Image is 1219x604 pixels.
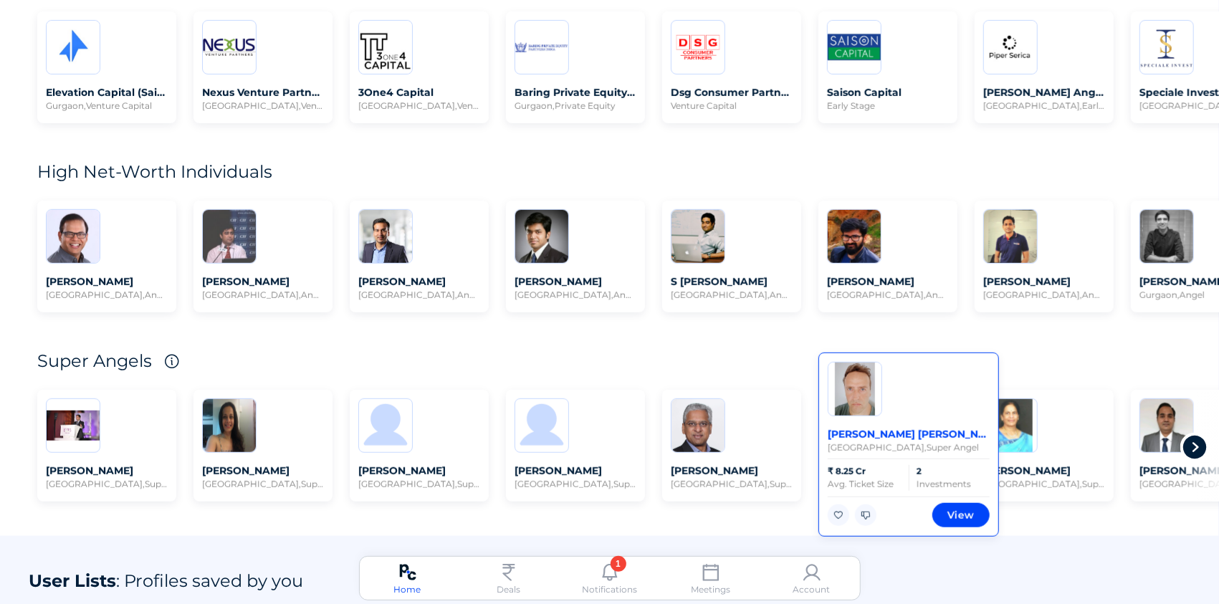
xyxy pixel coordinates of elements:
[202,86,324,99] span: Nexus Venture Partners
[515,289,636,300] span: [GEOGRAPHIC_DATA] , Angel
[671,275,793,288] span: S [PERSON_NAME]
[1140,399,1193,452] img: 20220830150343730188
[497,583,520,597] div: Deals
[37,347,152,375] div: Super Angels
[515,210,568,263] img: 20221201162731432831
[671,464,793,477] span: [PERSON_NAME]
[828,478,894,491] div: Avg. Ticket Size
[358,289,480,300] span: [GEOGRAPHIC_DATA] , Angel
[202,275,324,288] span: [PERSON_NAME]
[917,478,971,491] div: Investments
[828,465,866,478] div: ₹ 8.25 Cr
[116,570,303,591] span: : Profiles saved by you
[983,275,1105,288] span: [PERSON_NAME]
[47,399,100,452] img: 20180323094639551394.jpg
[202,464,324,477] span: [PERSON_NAME]
[828,210,881,263] img: 20211117173940305864.jpg
[983,100,1105,111] span: [GEOGRAPHIC_DATA] , Early Stage
[671,210,725,263] img: 20211209123242301952
[47,21,100,74] img: 20201020110249100645
[582,583,637,597] div: Notifications
[515,275,636,288] span: [PERSON_NAME]
[515,479,636,489] span: [GEOGRAPHIC_DATA] , Super Angel
[47,210,100,263] img: 20220819173030009529
[500,564,517,581] img: currency-inr.svg
[828,363,881,416] img: 20190729102849271085.jpg
[983,464,1105,477] span: [PERSON_NAME]
[358,275,480,288] span: [PERSON_NAME]
[515,21,568,74] img: 20180109132225084131.jpg
[828,21,881,74] img: 20200818183454736171.jpg
[358,464,480,477] span: [PERSON_NAME]
[46,479,168,489] span: [GEOGRAPHIC_DATA] , Super Angel
[202,479,324,489] span: [GEOGRAPHIC_DATA] , Super Angel
[984,399,1037,452] img: 20191126150004437109.jpg
[515,86,636,99] span: Baring Private Equity Partners [GEOGRAPHIC_DATA]
[46,289,168,300] span: [GEOGRAPHIC_DATA] , Angel
[984,210,1037,263] img: 20240213163925105114
[37,158,272,186] div: High Net-Worth Individuals
[671,479,793,489] span: [GEOGRAPHIC_DATA] , Super Angel
[671,100,793,111] span: Venture Capital
[515,100,636,111] span: Gurgaon , Private Equity
[671,289,793,300] span: [GEOGRAPHIC_DATA] , Angel
[671,86,793,99] span: Dsg Consumer Partners
[803,564,821,581] img: account.svg
[671,21,725,74] img: dsgconsumer.png
[359,399,412,452] img: user.png
[932,503,990,527] button: View
[917,465,922,478] div: 2
[203,21,256,74] img: 20180925130220856561.png
[827,275,949,288] span: [PERSON_NAME]
[702,564,720,581] img: meetings.svg
[515,464,636,477] span: [PERSON_NAME]
[394,583,421,597] div: Home
[399,564,416,581] img: pc-logo.svg
[983,289,1105,300] span: [GEOGRAPHIC_DATA] , Angel
[1140,210,1193,263] img: 20220210105438224897
[828,442,990,453] span: [GEOGRAPHIC_DATA] , Super Angel
[983,86,1105,99] span: [PERSON_NAME] Angel Fund
[827,86,949,99] span: Saison Capital
[46,86,168,99] span: Elevation Capital (Saif Partners)
[793,583,831,597] div: Account
[827,100,949,111] span: Early Stage
[1140,21,1193,74] img: 20220802171151924829.PNG
[691,583,730,597] div: Meetings
[359,21,412,74] img: 20180330124311214448.bin
[203,210,256,263] img: 20190819153701088677
[827,289,949,300] span: [GEOGRAPHIC_DATA] , Angel
[671,399,725,452] img: 20160707130702695544.png
[46,100,168,111] span: Gurgaon , Venture Capital
[202,289,324,300] span: [GEOGRAPHIC_DATA] , Angel
[983,479,1105,489] span: [GEOGRAPHIC_DATA] , Super Angel
[46,275,168,288] span: [PERSON_NAME]
[515,399,568,452] img: user.png
[46,464,168,477] span: [PERSON_NAME]
[947,508,975,522] span: View
[358,86,480,99] span: 3One4 Capital
[203,399,256,452] img: 20210423094844344879
[984,21,1037,74] img: 20230104151054376443.jpg
[359,210,412,263] img: 20220324101636760543.jpg
[358,479,480,489] span: [GEOGRAPHIC_DATA] , Super Angel
[358,100,480,111] span: [GEOGRAPHIC_DATA] , Venture Capital
[29,570,303,591] div: User Lists
[202,100,324,111] span: [GEOGRAPHIC_DATA] , Venture Capital
[601,564,618,581] img: notifications.svg
[828,428,990,441] span: [PERSON_NAME] [PERSON_NAME]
